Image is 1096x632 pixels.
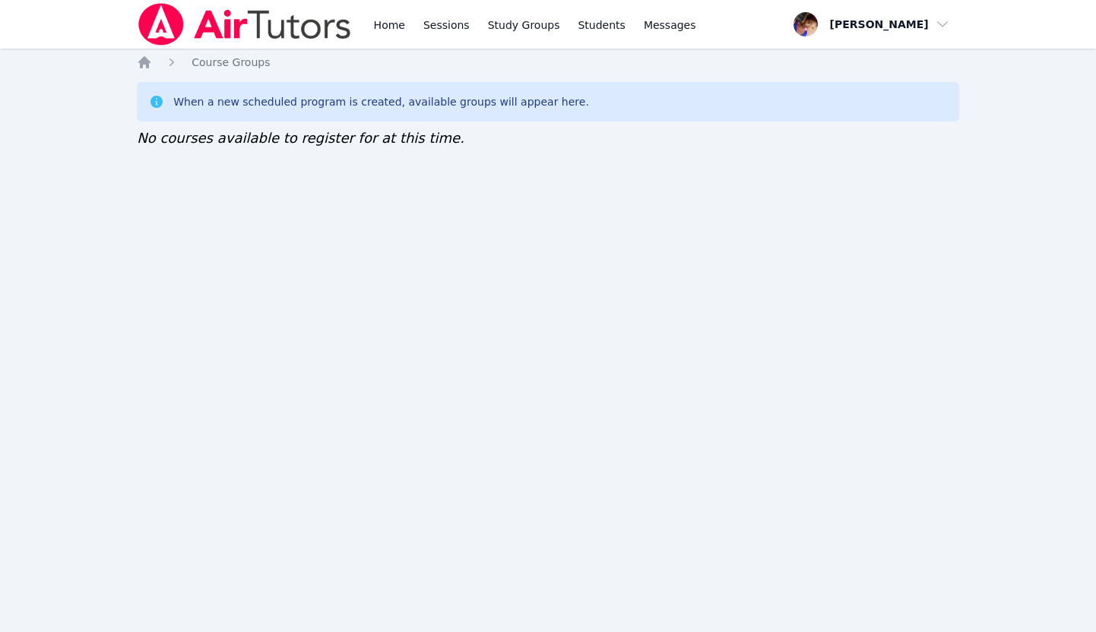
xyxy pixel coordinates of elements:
nav: Breadcrumb [137,55,959,70]
a: Course Groups [192,55,270,70]
span: Course Groups [192,56,270,68]
span: Messages [644,17,696,33]
div: When a new scheduled program is created, available groups will appear here. [173,94,589,109]
img: Air Tutors [137,3,352,46]
span: No courses available to register for at this time. [137,130,464,146]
